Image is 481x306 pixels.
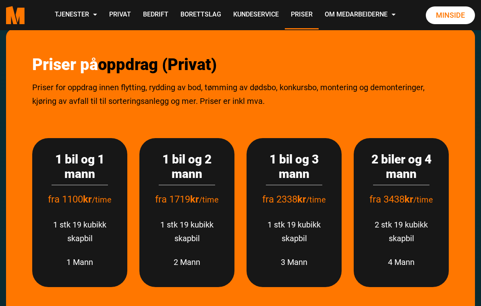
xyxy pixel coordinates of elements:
p: 3 Mann [255,255,334,269]
p: 1 Mann [40,255,119,269]
span: /time [199,195,219,205]
a: Minside [426,6,475,24]
a: Borettslag [174,1,227,29]
h3: 1 bil og 3 mann [255,152,334,181]
p: 1 stk 19 kubikk skapbil [255,218,334,245]
p: 4 Mann [362,255,441,269]
h3: 1 bil og 2 mann [147,152,226,181]
span: oppdrag (Privat) [98,55,217,74]
p: 1 stk 19 kubikk skapbil [40,218,119,245]
a: Priser [285,1,319,29]
span: /time [306,195,326,205]
p: 2 Mann [147,255,226,269]
h3: 2 biler og 4 mann [362,152,441,181]
h2: Priser på [32,55,449,74]
span: fra 2338 [262,194,306,205]
a: Kundeservice [227,1,285,29]
a: Om Medarbeiderne [319,1,402,29]
strong: kr [83,194,92,205]
span: fra 3438 [369,194,413,205]
strong: kr [404,194,413,205]
a: Tjenester [49,1,103,29]
strong: kr [190,194,199,205]
a: Privat [103,1,137,29]
span: fra 1719 [155,194,199,205]
p: 2 stk 19 kubikk skapbil [362,218,441,245]
span: Priser for oppdrag innen flytting, rydding av bod, tømming av dødsbo, konkursbo, montering og dem... [32,83,425,106]
span: /time [92,195,112,205]
strong: kr [297,194,306,205]
p: 1 stk 19 kubikk skapbil [147,218,226,245]
a: Bedrift [137,1,174,29]
h3: 1 bil og 1 mann [40,152,119,181]
span: fra 1100 [48,194,92,205]
span: /time [413,195,433,205]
